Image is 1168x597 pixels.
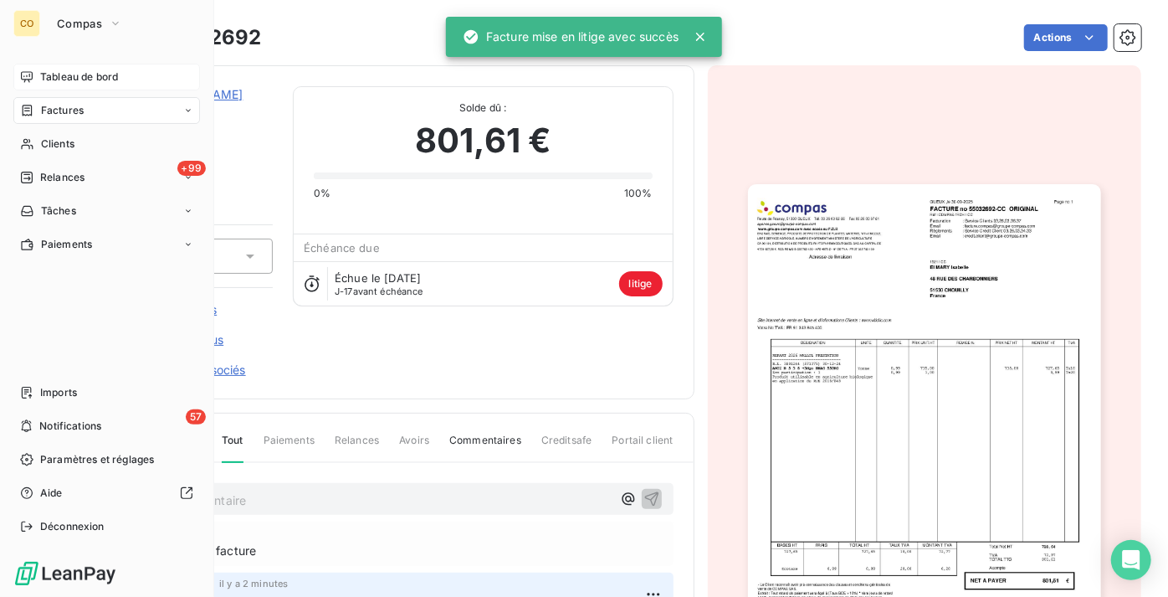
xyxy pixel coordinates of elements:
[624,186,653,201] span: 100%
[335,271,421,285] span: Échue le [DATE]
[399,433,429,461] span: Avoirs
[314,186,330,201] span: 0%
[177,161,206,176] span: +99
[264,433,315,461] span: Paiements
[41,237,92,252] span: Paiements
[40,170,85,185] span: Relances
[41,103,84,118] span: Factures
[39,419,101,434] span: Notifications
[13,560,117,587] img: Logo LeanPay
[449,433,521,461] span: Commentaires
[415,116,551,166] span: 801,61 €
[304,241,380,255] span: Échéance due
[463,22,679,52] div: Facture mise en litige avec succès
[40,486,63,501] span: Aide
[57,17,102,30] span: Compas
[335,286,353,297] span: J-17
[41,136,74,152] span: Clients
[612,433,673,461] span: Portail client
[1111,540,1151,580] div: Open Intercom Messenger
[13,480,200,507] a: Aide
[1024,24,1108,51] button: Actions
[335,433,379,461] span: Relances
[222,433,243,463] span: Tout
[13,10,40,37] div: CO
[41,203,76,219] span: Tâches
[40,385,77,400] span: Imports
[219,579,288,589] span: il y a 2 minutes
[40,519,105,534] span: Déconnexion
[619,271,663,296] span: litige
[335,286,423,296] span: avant échéance
[40,69,118,85] span: Tableau de bord
[541,433,592,461] span: Creditsafe
[186,409,206,425] span: 57
[314,100,652,116] span: Solde dû :
[40,452,154,467] span: Paramètres et réglages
